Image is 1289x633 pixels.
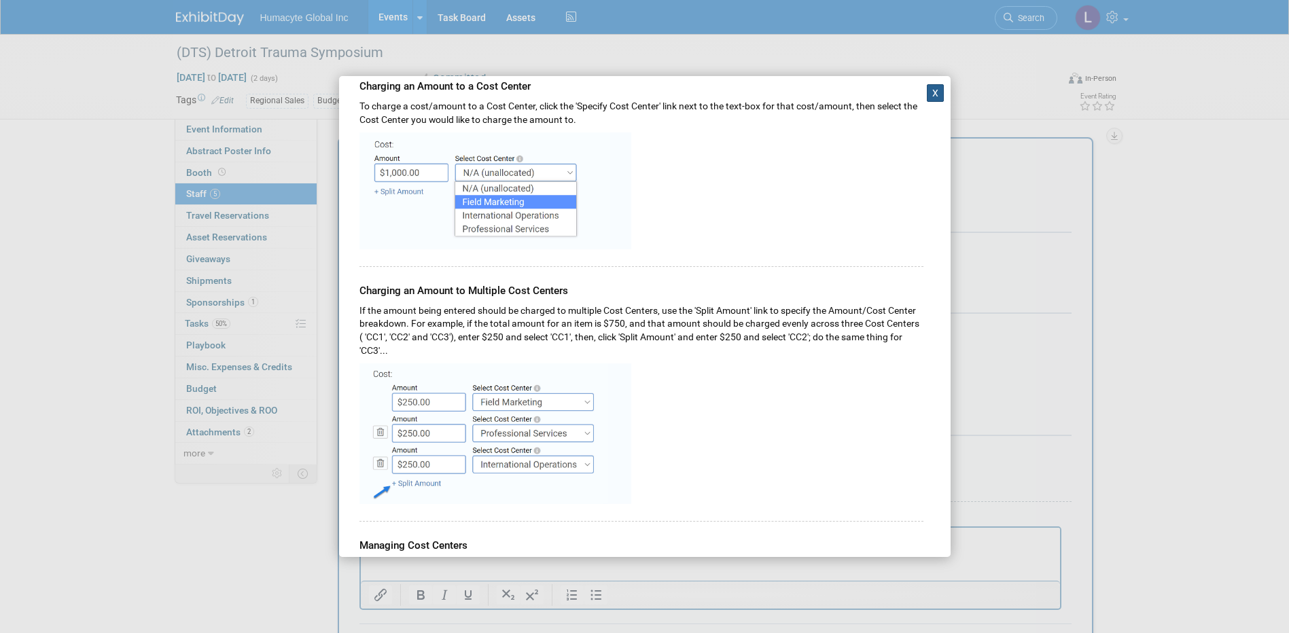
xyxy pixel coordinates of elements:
div: You can customize your list of Cost Centers under Workspace Settings > Workspace Customizations >... [359,553,923,572]
div: If the amount being entered should be charged to multiple Cost Centers, use the 'Split Amount' li... [359,299,923,358]
body: Rich Text Area. Press ALT-0 for help. [7,5,692,19]
div: To charge a cost/amount to a Cost Center, click the 'Specify Cost Center' link next to the text-b... [359,94,923,127]
div: Charging an Amount to Multiple Cost Centers [359,267,923,299]
img: Specifying a Cost Center [359,132,631,249]
div: Managing Cost Centers [359,522,923,554]
button: X [927,84,944,102]
img: Charging an Amount to Multiple Cost Centers [359,363,631,504]
p: [PERSON_NAME] [8,5,692,19]
div: Charging an Amount to a Cost Center [359,62,923,94]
